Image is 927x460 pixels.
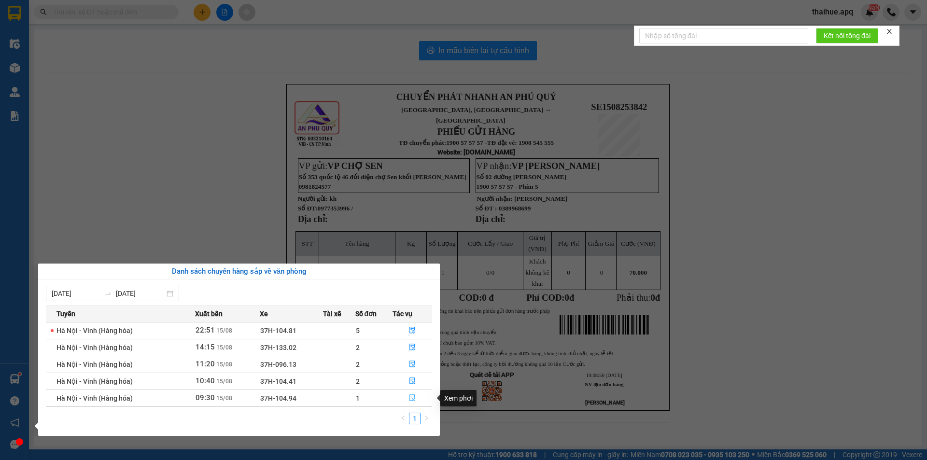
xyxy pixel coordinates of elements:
span: Hà Nội - Vinh (Hàng hóa) [56,327,133,335]
button: file-done [393,357,432,372]
span: 15/08 [216,378,232,385]
span: 15/08 [216,361,232,368]
button: file-done [393,323,432,338]
button: file-done [393,340,432,355]
span: Hà Nội - Vinh (Hàng hóa) [56,377,133,385]
a: 1 [409,413,420,424]
span: 15/08 [216,327,232,334]
span: Xe [260,308,268,319]
span: to [104,290,112,297]
span: 37H-104.41 [260,377,296,385]
span: Hà Nội - Vinh (Hàng hóa) [56,394,133,402]
span: Tài xế [323,308,341,319]
span: Số đơn [355,308,377,319]
span: 1 [356,394,360,402]
span: file-done [409,394,416,402]
span: 37H-096.13 [260,361,296,368]
li: Next Page [421,413,432,424]
span: file-done [409,327,416,335]
span: 09:30 [196,393,215,402]
span: swap-right [104,290,112,297]
span: left [400,415,406,421]
span: Hà Nội - Vinh (Hàng hóa) [56,344,133,351]
button: left [397,413,409,424]
span: 37H-133.02 [260,344,296,351]
div: Xem phơi [440,390,477,406]
span: 2 [356,344,360,351]
span: Tuyến [56,308,75,319]
li: Previous Page [397,413,409,424]
span: Hà Nội - Vinh (Hàng hóa) [56,361,133,368]
span: 37H-104.81 [260,327,296,335]
span: Xuất bến [195,308,223,319]
span: 2 [356,377,360,385]
input: Từ ngày [52,288,100,299]
span: 10:40 [196,376,215,385]
span: right [423,415,429,421]
button: Kết nối tổng đài [816,28,878,43]
span: 2 [356,361,360,368]
div: Danh sách chuyến hàng sắp về văn phòng [46,266,432,278]
span: file-done [409,344,416,351]
input: Nhập số tổng đài [639,28,808,43]
span: 15/08 [216,344,232,351]
span: [GEOGRAPHIC_DATA], [GEOGRAPHIC_DATA] ↔ [GEOGRAPHIC_DATA] [18,41,89,74]
span: file-done [409,361,416,368]
strong: CHUYỂN PHÁT NHANH AN PHÚ QUÝ [19,8,88,39]
span: 11:20 [196,360,215,368]
input: Đến ngày [116,288,165,299]
button: right [421,413,432,424]
img: logo [5,52,16,100]
span: close [886,28,893,35]
span: 5 [356,327,360,335]
span: Kết nối tổng đài [824,30,871,41]
span: file-done [409,377,416,385]
button: file-done [393,390,432,406]
button: file-done [393,374,432,389]
span: 37H-104.94 [260,394,296,402]
span: 15/08 [216,395,232,402]
span: 14:15 [196,343,215,351]
span: Tác vụ [393,308,412,319]
span: 22:51 [196,326,215,335]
